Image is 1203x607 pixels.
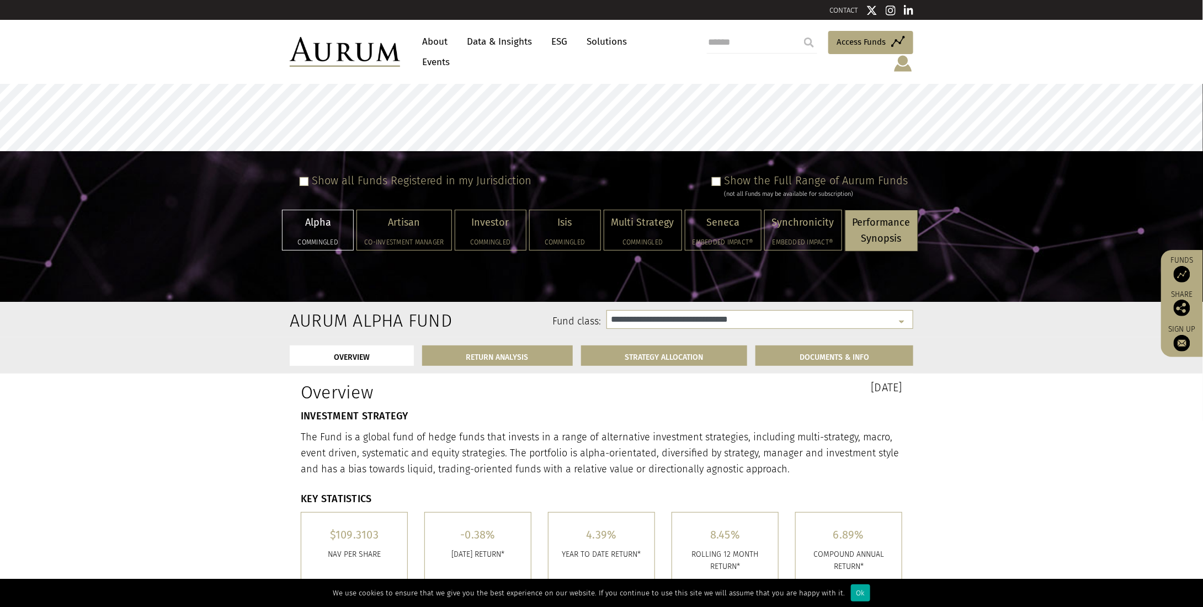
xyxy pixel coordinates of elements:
[301,410,408,422] strong: INVESTMENT STRATEGY
[557,529,646,540] h5: 4.39%
[804,529,893,540] h5: 6.89%
[312,174,531,187] label: Show all Funds Registered in my Jurisdiction
[581,31,632,52] a: Solutions
[301,429,902,477] p: The Fund is a global fund of hedge funds that invests in a range of alternative investment strate...
[537,239,593,246] h5: Commingled
[462,215,519,231] p: Investor
[1167,324,1197,352] a: Sign up
[417,31,453,52] a: About
[310,549,399,561] p: Nav per share
[904,5,914,16] img: Linkedin icon
[364,215,444,231] p: Artisan
[364,239,444,246] h5: Co-investment Manager
[886,5,896,16] img: Instagram icon
[1174,300,1190,316] img: Share this post
[1174,266,1190,283] img: Access Funds
[433,529,523,540] h5: -0.38%
[724,174,908,187] label: Show the Full Range of Aurum Funds
[798,31,820,54] input: Submit
[610,382,902,393] h3: [DATE]
[422,345,573,366] a: RETURN ANALYSIS
[546,31,573,52] a: ESG
[310,529,399,540] h5: $109.3103
[804,549,893,573] p: COMPOUND ANNUAL RETURN*
[611,239,674,246] h5: Commingled
[1174,335,1190,352] img: Sign up to our newsletter
[693,215,754,231] p: Seneca
[772,215,834,231] p: Synchronicity
[893,54,913,73] img: account-icon.svg
[851,584,870,601] div: Ok
[461,31,537,52] a: Data & Insights
[680,549,770,573] p: ROLLING 12 MONTH RETURN*
[680,529,770,540] h5: 8.45%
[290,215,346,231] p: Alpha
[301,493,372,505] strong: KEY STATISTICS
[724,189,908,199] div: (not all Funds may be available for subscription)
[462,239,519,246] h5: Commingled
[755,345,913,366] a: DOCUMENTS & INFO
[433,549,523,561] p: [DATE] RETURN*
[581,345,748,366] a: STRATEGY ALLOCATION
[1167,255,1197,283] a: Funds
[611,215,674,231] p: Multi Strategy
[557,549,646,561] p: YEAR TO DATE RETURN*
[837,35,886,49] span: Access Funds
[417,52,450,72] a: Events
[853,215,911,247] p: Performance Synopsis
[301,382,593,403] h1: Overview
[290,310,380,331] h2: Aurum Alpha Fund
[396,315,601,329] label: Fund class:
[866,5,877,16] img: Twitter icon
[693,239,754,246] h5: Embedded Impact®
[829,6,858,14] a: CONTACT
[1167,291,1197,316] div: Share
[772,239,834,246] h5: Embedded Impact®
[290,239,346,246] h5: Commingled
[537,215,593,231] p: Isis
[828,31,913,54] a: Access Funds
[290,37,400,67] img: Aurum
